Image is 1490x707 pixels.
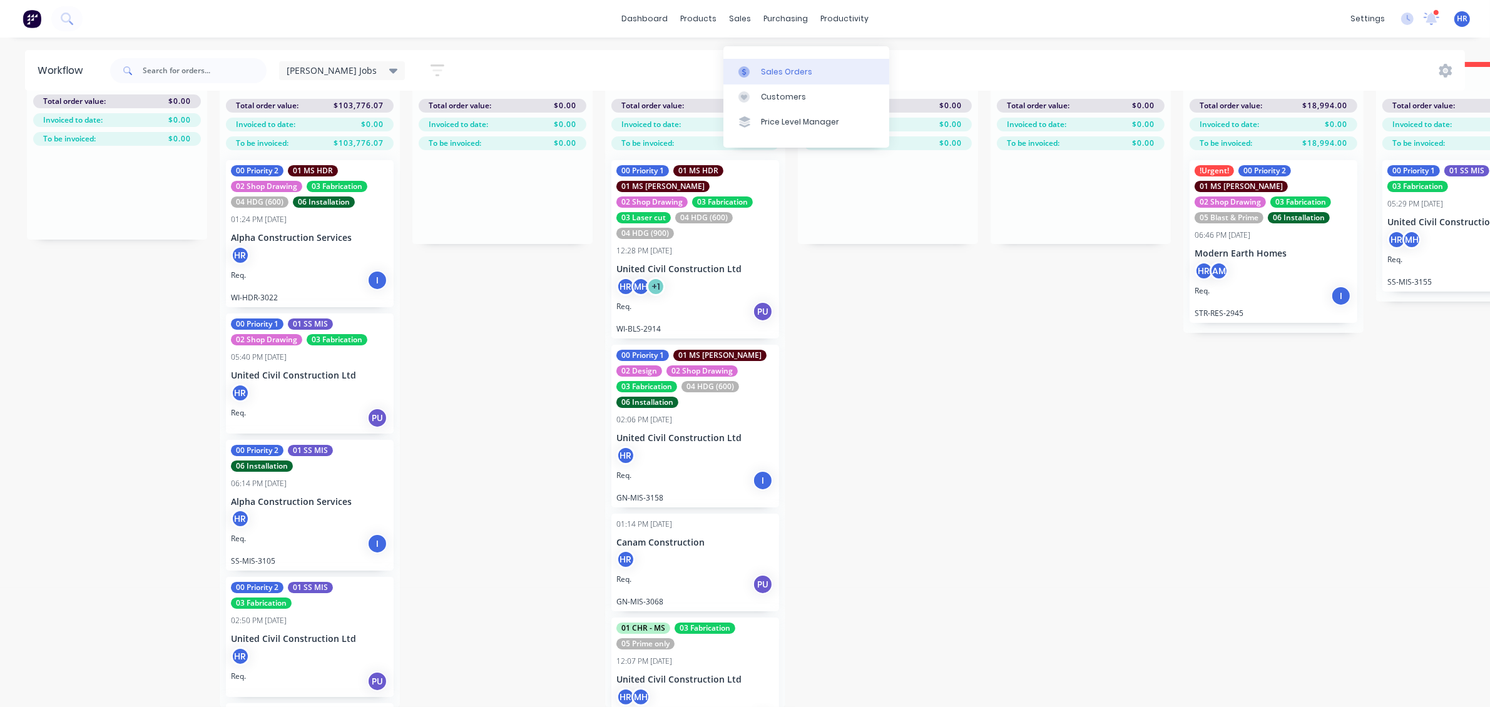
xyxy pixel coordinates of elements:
[231,407,246,419] p: Req.
[554,100,576,111] span: $0.00
[616,638,675,649] div: 05 Prime only
[616,397,678,408] div: 06 Installation
[43,96,106,107] span: Total order value:
[1387,165,1440,176] div: 00 Priority 1
[43,133,96,145] span: To be invoiced:
[1270,196,1331,208] div: 03 Fabrication
[231,196,288,208] div: 04 HDG (600)
[616,674,774,685] p: United Civil Construction Ltd
[43,114,103,126] span: Invoiced to date:
[226,313,394,434] div: 00 Priority 101 SS MIS02 Shop Drawing03 Fabrication05:40 PM [DATE]United Civil Construction LtdHR...
[621,119,681,130] span: Invoiced to date:
[939,119,962,130] span: $0.00
[1392,100,1455,111] span: Total order value:
[231,165,283,176] div: 00 Priority 2
[1392,119,1452,130] span: Invoiced to date:
[1132,100,1155,111] span: $0.00
[231,352,287,363] div: 05:40 PM [DATE]
[939,138,962,149] span: $0.00
[367,408,387,428] div: PU
[231,460,293,472] div: 06 Installation
[168,96,191,107] span: $0.00
[1195,248,1352,259] p: Modern Earth Homes
[1195,285,1210,297] p: Req.
[761,91,806,103] div: Customers
[1200,100,1262,111] span: Total order value:
[616,277,635,296] div: HR
[307,181,367,192] div: 03 Fabrication
[1195,165,1234,176] div: !Urgent!
[231,615,287,626] div: 02:50 PM [DATE]
[616,245,672,257] div: 12:28 PM [DATE]
[1392,138,1445,149] span: To be invoiced:
[611,345,779,507] div: 00 Priority 101 MS [PERSON_NAME]02 Design02 Shop Drawing03 Fabrication04 HDG (600)06 Installation...
[673,350,767,361] div: 01 MS [PERSON_NAME]
[616,165,669,176] div: 00 Priority 1
[554,119,576,130] span: $0.00
[287,64,377,77] span: [PERSON_NAME] Jobs
[1200,138,1252,149] span: To be invoiced:
[1402,230,1421,249] div: MH
[616,623,670,634] div: 01 CHR - MS
[616,597,774,606] p: GN-MIS-3068
[231,647,250,666] div: HR
[143,58,267,83] input: Search for orders...
[1195,308,1352,318] p: STR-RES-2945
[1325,119,1347,130] span: $0.00
[616,264,774,275] p: United Civil Construction Ltd
[231,334,302,345] div: 02 Shop Drawing
[1200,119,1259,130] span: Invoiced to date:
[616,550,635,569] div: HR
[761,66,812,78] div: Sales Orders
[723,9,757,28] div: sales
[429,138,481,149] span: To be invoiced:
[231,384,250,402] div: HR
[616,519,672,530] div: 01:14 PM [DATE]
[616,470,631,481] p: Req.
[231,533,246,544] p: Req.
[231,671,246,682] p: Req.
[1387,230,1406,249] div: HR
[761,116,839,128] div: Price Level Manager
[615,9,674,28] a: dashboard
[616,181,710,192] div: 01 MS [PERSON_NAME]
[231,598,292,609] div: 03 Fabrication
[1331,286,1351,306] div: I
[236,138,288,149] span: To be invoiced:
[231,582,283,593] div: 00 Priority 2
[1344,9,1391,28] div: settings
[616,656,672,667] div: 12:07 PM [DATE]
[616,574,631,585] p: Req.
[631,277,650,296] div: MH
[611,160,779,338] div: 00 Priority 101 MS HDR01 MS [PERSON_NAME]02 Shop Drawing03 Fabrication03 Laser cut04 HDG (600)04 ...
[616,365,662,377] div: 02 Design
[1387,198,1443,210] div: 05:29 PM [DATE]
[616,301,631,312] p: Req.
[1268,212,1330,223] div: 06 Installation
[723,84,889,109] a: Customers
[231,509,250,528] div: HR
[814,9,875,28] div: productivity
[616,446,635,465] div: HR
[616,433,774,444] p: United Civil Construction Ltd
[1007,138,1059,149] span: To be invoiced:
[753,302,773,322] div: PU
[231,370,389,381] p: United Civil Construction Ltd
[1195,181,1288,192] div: 01 MS [PERSON_NAME]
[288,318,333,330] div: 01 SS MIS
[1132,119,1155,130] span: $0.00
[616,493,774,502] p: GN-MIS-3158
[616,228,674,239] div: 04 HDG (900)
[666,365,738,377] div: 02 Shop Drawing
[616,381,677,392] div: 03 Fabrication
[1007,100,1069,111] span: Total order value:
[168,114,191,126] span: $0.00
[1195,196,1266,208] div: 02 Shop Drawing
[231,181,302,192] div: 02 Shop Drawing
[1132,138,1155,149] span: $0.00
[367,270,387,290] div: I
[1302,138,1347,149] span: $18,994.00
[231,318,283,330] div: 00 Priority 1
[231,293,389,302] p: WI-HDR-3022
[621,138,674,149] span: To be invoiced:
